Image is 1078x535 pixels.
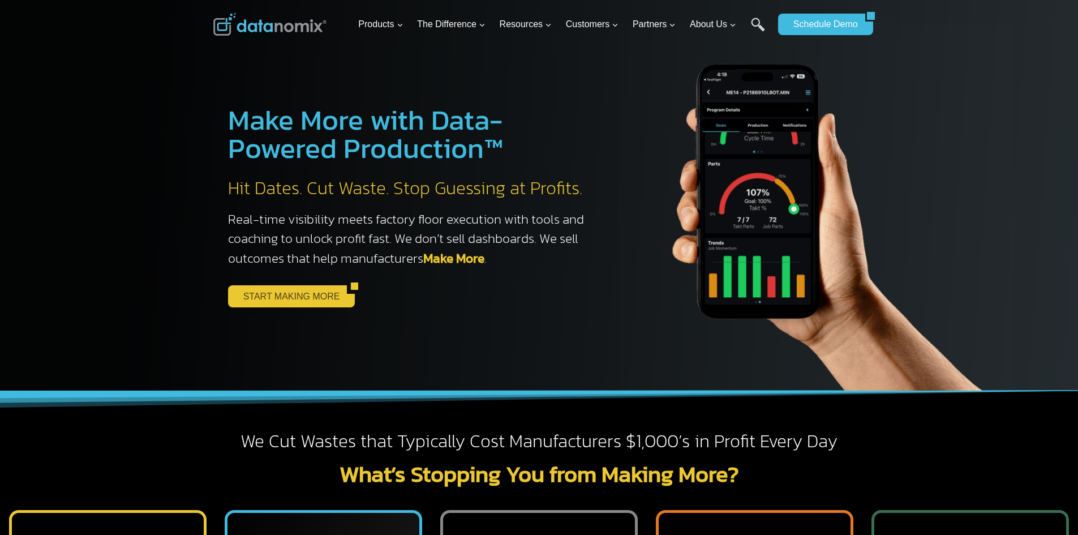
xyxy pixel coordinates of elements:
[690,17,736,32] span: About Us
[228,106,596,162] h1: Make More with Data-Powered Production™
[354,6,772,43] nav: Primary Navigation
[213,463,865,485] h2: What’s Stopping You from Making More?
[228,209,596,268] h3: Real-time visibility meets factory floor execution with tools and coaching to unlock profit fast....
[417,17,486,32] span: The Difference
[500,17,552,32] span: Resources
[213,430,865,453] h2: We Cut Wastes that Typically Cost Manufacturers $1,000’s in Profit Every Day
[255,47,306,57] span: Phone number
[566,17,619,32] span: Customers
[127,252,144,260] a: Terms
[633,17,676,32] span: Partners
[751,18,765,43] a: Search
[255,1,291,11] span: Last Name
[6,335,187,529] iframe: Popup CTA
[423,249,484,268] a: Make More
[255,140,298,150] span: State/Region
[213,13,327,36] img: Datanomix
[358,17,403,32] span: Products
[778,14,865,35] a: Schedule Demo
[154,252,191,260] a: Privacy Policy
[619,23,1015,391] img: The Datanoix Mobile App available on Android and iOS Devices
[228,285,347,307] a: START MAKING MORE
[228,177,596,200] h2: Hit Dates. Cut Waste. Stop Guessing at Profits.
